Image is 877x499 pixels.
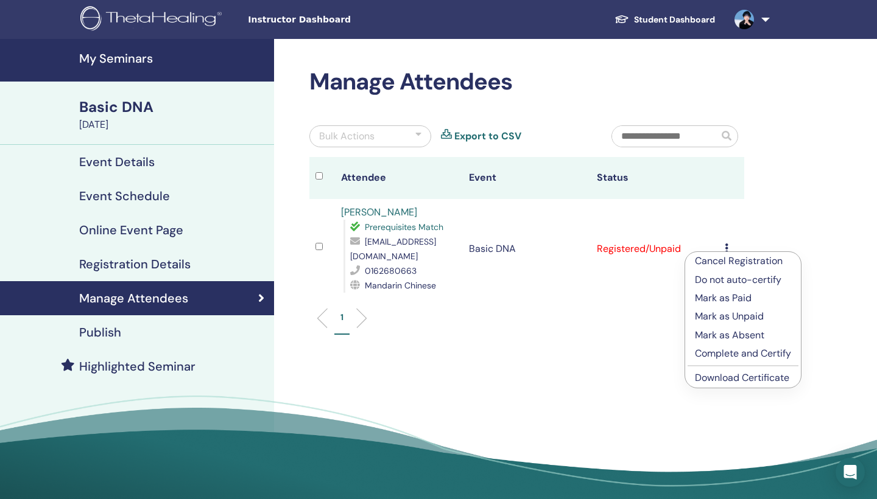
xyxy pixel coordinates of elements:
h4: Event Details [79,155,155,169]
th: Attendee [335,157,463,199]
h4: Manage Attendees [79,291,188,305]
p: 1 [340,311,343,324]
p: Mark as Paid [695,291,791,305]
h4: Event Schedule [79,189,170,203]
p: Mark as Unpaid [695,309,791,324]
img: default.jpg [734,10,754,29]
td: Basic DNA [463,199,591,299]
div: Bulk Actions [319,129,375,144]
a: [PERSON_NAME] [341,206,417,218]
h4: My Seminars [79,51,267,66]
p: Cancel Registration [695,254,791,268]
span: Instructor Dashboard [248,13,431,26]
th: Status [591,157,719,199]
div: Open Intercom Messenger [836,458,865,487]
div: [DATE] [79,117,267,132]
p: Complete and Certify [695,346,791,361]
a: Download Certificate [695,371,789,384]
a: Export to CSV [454,129,521,144]
span: 0162680663 [365,265,417,276]
span: [EMAIL_ADDRESS][DOMAIN_NAME] [350,236,436,262]
th: Event [463,157,591,199]
a: Basic DNA[DATE] [72,97,274,132]
h4: Online Event Page [79,223,183,237]
h2: Manage Attendees [309,68,744,96]
h4: Registration Details [79,257,191,271]
h4: Highlighted Seminar [79,359,195,374]
p: Do not auto-certify [695,273,791,287]
span: Mandarin Chinese [365,280,436,291]
img: graduation-cap-white.svg [615,14,629,24]
p: Mark as Absent [695,328,791,343]
h4: Publish [79,325,121,340]
a: Student Dashboard [605,9,725,31]
img: logo.png [80,6,226,33]
div: Basic DNA [79,97,267,117]
span: Prerequisites Match [365,222,443,232]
